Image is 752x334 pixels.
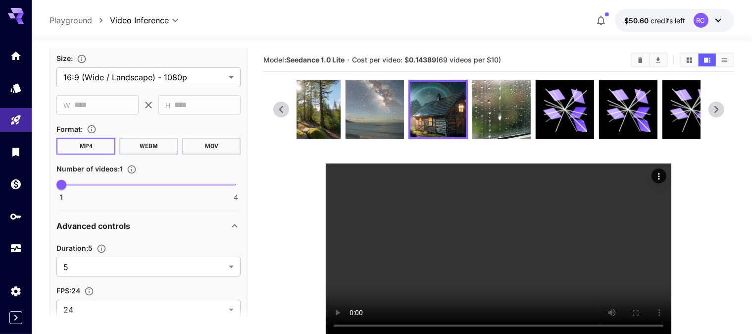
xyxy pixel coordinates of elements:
[282,80,341,139] img: rMBwP8B+MjRfhGxKcMAAAAASUVORK5CYII=
[286,56,345,64] b: Seedance 1.0 Lite
[625,16,651,25] span: $50.60
[56,125,83,133] span: Format :
[63,100,70,111] span: W
[632,54,649,66] button: Clear videos
[347,54,350,66] p: ·
[472,80,531,139] img: fzDPU78AAAAABJRU5ErkJggg==
[50,14,92,26] a: Playground
[56,244,93,252] span: Duration : 5
[60,192,63,202] span: 1
[615,9,734,32] button: $50.59505RC
[10,178,22,190] div: Wallet
[680,53,734,67] div: Show videos in grid viewShow videos in video viewShow videos in list view
[80,286,98,296] button: Set the fps
[652,168,666,183] div: Actions
[56,138,115,155] button: MP4
[182,138,241,155] button: MOV
[56,214,241,238] div: Advanced controls
[63,261,225,273] span: 5
[694,13,708,28] div: RC
[10,242,22,255] div: Usage
[56,220,130,232] p: Advanced controls
[123,165,141,174] button: Specify how many videos to generate in a single request. Each video generation will be charged se...
[10,146,22,158] div: Library
[346,80,404,139] img: 7w6Ux+nHvSgDgoTVl7Bzzk8+lzpdjaf8FAKzOLaFz1XfHAP5tCehrB4DfAZbW6C7qkAcWAAAAAElFTkSuQmCC
[119,138,178,155] button: WEBM
[10,114,22,126] div: Playground
[63,71,225,83] span: 16:9 (Wide / Landscape) - 1080p
[165,100,170,111] span: H
[409,56,436,64] b: 0.14389
[10,50,22,62] div: Home
[234,192,238,202] span: 4
[651,16,686,25] span: credits left
[83,124,100,134] button: Choose the file format for the output video.
[10,210,22,223] div: API Keys
[93,244,110,254] button: Set the number of duration
[699,54,716,66] button: Show videos in video view
[50,14,110,26] nav: breadcrumb
[56,54,73,62] span: Size :
[73,54,91,64] button: Adjust the dimensions of the generated image by specifying its width and height in pixels, or sel...
[410,82,466,137] img: ARpUcl92t0auAAAAAElFTkSuQmCC
[263,56,345,64] span: Model:
[10,285,22,297] div: Settings
[352,56,501,64] span: Cost per video: $ (69 videos per $10)
[10,82,22,94] div: Models
[650,54,667,66] button: Download All
[56,165,123,173] span: Number of videos : 1
[631,53,668,67] div: Clear videosDownload All
[63,304,225,316] span: 24
[110,14,169,26] span: Video Inference
[716,54,733,66] button: Show videos in list view
[625,15,686,26] div: $50.59505
[56,286,80,295] span: FPS : 24
[681,54,698,66] button: Show videos in grid view
[9,311,22,324] button: Expand sidebar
